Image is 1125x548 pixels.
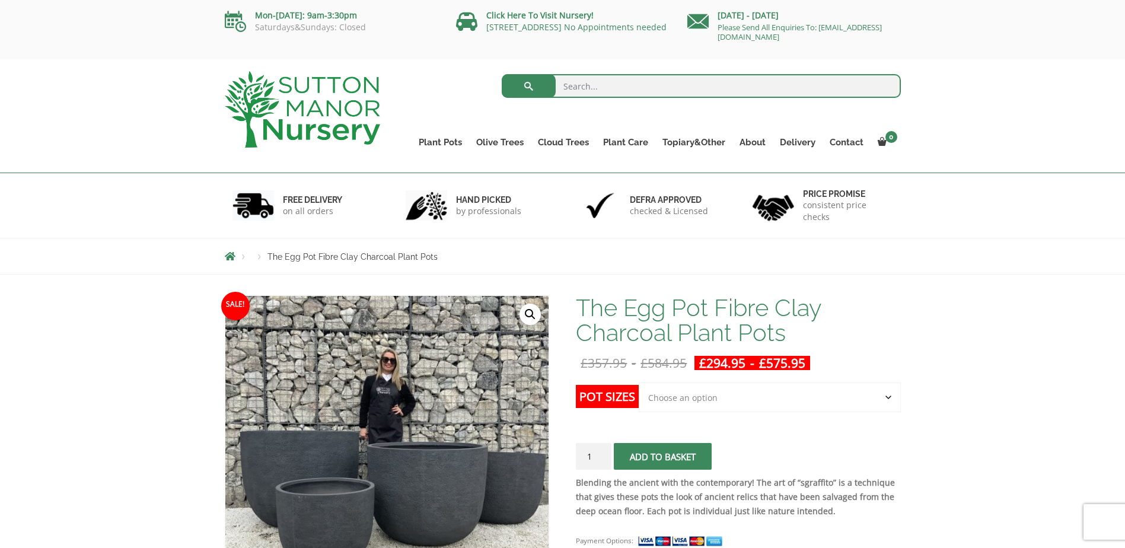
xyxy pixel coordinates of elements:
[579,190,621,221] img: 3.jpg
[638,535,726,547] img: payment supported
[486,9,594,21] a: Click Here To Visit Nursery!
[753,187,794,224] img: 4.jpg
[773,134,823,151] a: Delivery
[596,134,655,151] a: Plant Care
[469,134,531,151] a: Olive Trees
[283,195,342,205] h6: FREE DELIVERY
[576,385,639,408] label: Pot Sizes
[640,355,687,371] bdi: 584.95
[225,71,380,148] img: logo
[630,195,708,205] h6: Defra approved
[576,443,611,470] input: Product quantity
[576,295,900,345] h1: The Egg Pot Fibre Clay Charcoal Plant Pots
[732,134,773,151] a: About
[406,190,447,221] img: 2.jpg
[456,205,521,217] p: by professionals
[699,355,745,371] bdi: 294.95
[694,356,810,370] ins: -
[225,8,438,23] p: Mon-[DATE]: 9am-3:30pm
[581,355,627,371] bdi: 357.95
[759,355,766,371] span: £
[576,356,691,370] del: -
[221,292,250,320] span: Sale!
[576,536,633,545] small: Payment Options:
[267,252,438,262] span: The Egg Pot Fibre Clay Charcoal Plant Pots
[576,477,895,517] strong: Blending the ancient with the contemporary! The art of “sgraffito” is a technique that gives thes...
[225,251,901,261] nav: Breadcrumbs
[699,355,706,371] span: £
[531,134,596,151] a: Cloud Trees
[232,190,274,221] img: 1.jpg
[718,22,882,42] a: Please Send All Enquiries To: [EMAIL_ADDRESS][DOMAIN_NAME]
[456,195,521,205] h6: hand picked
[502,74,901,98] input: Search...
[412,134,469,151] a: Plant Pots
[640,355,648,371] span: £
[803,199,893,223] p: consistent price checks
[630,205,708,217] p: checked & Licensed
[581,355,588,371] span: £
[225,23,438,32] p: Saturdays&Sundays: Closed
[759,355,805,371] bdi: 575.95
[614,443,712,470] button: Add to basket
[486,21,667,33] a: [STREET_ADDRESS] No Appointments needed
[823,134,871,151] a: Contact
[655,134,732,151] a: Topiary&Other
[283,205,342,217] p: on all orders
[520,304,541,325] a: View full-screen image gallery
[885,131,897,143] span: 0
[871,134,901,151] a: 0
[803,189,893,199] h6: Price promise
[687,8,901,23] p: [DATE] - [DATE]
